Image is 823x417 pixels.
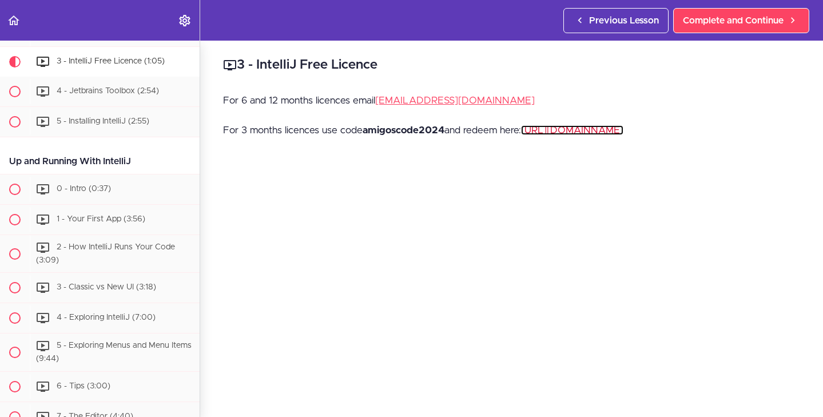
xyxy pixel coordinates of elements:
[57,284,156,292] span: 3 - Classic vs New UI (3:18)
[57,117,149,125] span: 5 - Installing IntelliJ (2:55)
[683,14,784,27] span: Complete and Continue
[521,125,623,135] a: [URL][DOMAIN_NAME]
[223,122,800,139] p: For 3 months licences use code and redeem here:
[57,57,165,65] span: 3 - IntelliJ Free Licence (1:05)
[673,8,809,33] a: Complete and Continue
[178,14,192,27] svg: Settings Menu
[57,215,145,223] span: 1 - Your First App (3:56)
[223,55,800,75] h2: 3 - IntelliJ Free Licence
[589,14,659,27] span: Previous Lesson
[36,243,175,264] span: 2 - How IntelliJ Runs Your Code (3:09)
[375,96,535,105] a: [EMAIL_ADDRESS][DOMAIN_NAME]
[363,125,444,135] strong: amigoscode2024
[36,342,192,363] span: 5 - Exploring Menus and Menu Items (9:44)
[223,92,800,109] p: For 6 and 12 months licences email
[57,185,111,193] span: 0 - Intro (0:37)
[563,8,669,33] a: Previous Lesson
[57,87,159,95] span: 4 - Jetbrains Toolbox (2:54)
[7,14,21,27] svg: Back to course curriculum
[57,382,110,390] span: 6 - Tips (3:00)
[57,314,156,322] span: 4 - Exploring IntelliJ (7:00)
